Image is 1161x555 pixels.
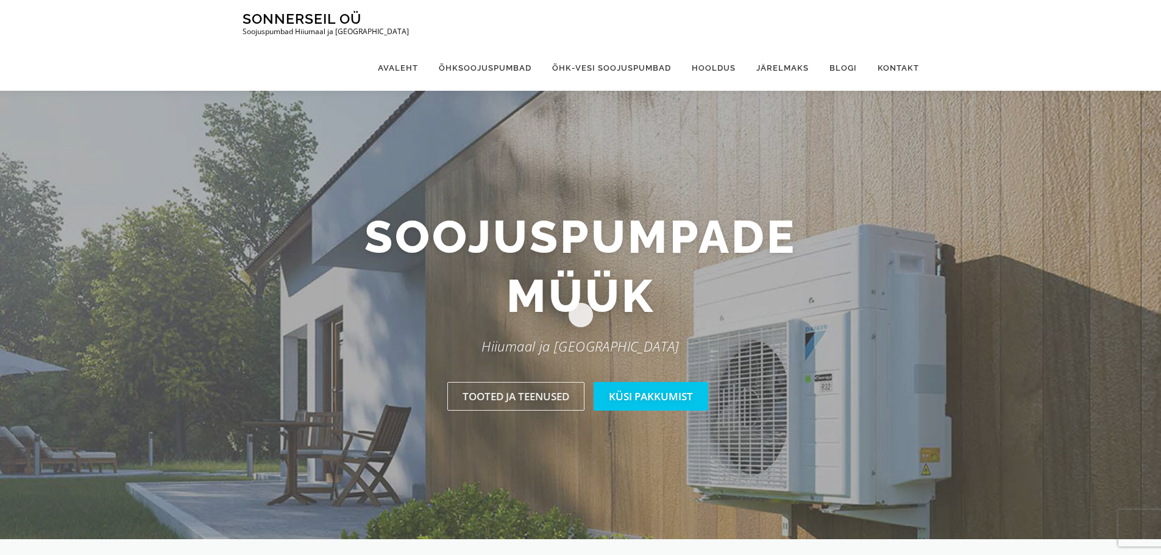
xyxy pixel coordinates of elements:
p: Hiiumaal ja [GEOGRAPHIC_DATA] [233,335,928,358]
a: Blogi [819,45,867,91]
p: Soojuspumbad Hiiumaal ja [GEOGRAPHIC_DATA] [243,27,409,36]
a: Hooldus [681,45,746,91]
a: Küsi pakkumist [594,382,708,411]
a: Õhksoojuspumbad [428,45,542,91]
a: Järelmaks [746,45,819,91]
a: Tooted ja teenused [447,382,584,411]
a: Sonnerseil OÜ [243,10,361,27]
a: Õhk-vesi soojuspumbad [542,45,681,91]
h2: Soojuspumpade [233,207,928,326]
span: müük [506,266,655,326]
a: Kontakt [867,45,919,91]
a: Avaleht [367,45,428,91]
